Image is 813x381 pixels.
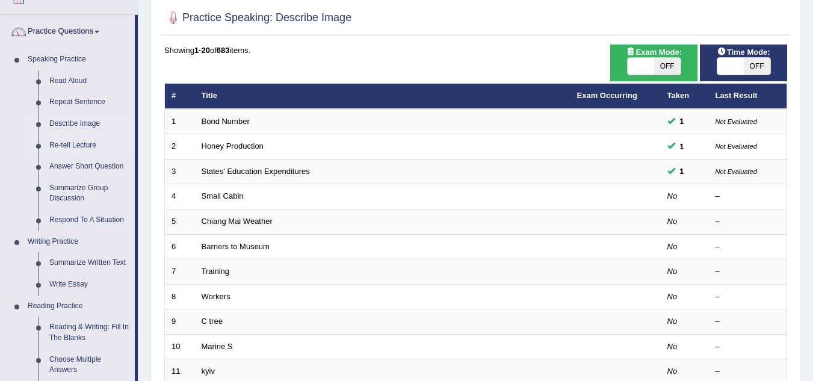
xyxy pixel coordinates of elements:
em: No [667,367,678,376]
a: Summarize Group Discussion [44,178,135,209]
a: Practice Questions [1,15,135,45]
small: Not Evaluated [716,168,757,175]
a: Write Essay [44,274,135,296]
div: – [716,191,781,202]
a: Chiang Mai Weather [202,217,273,226]
span: OFF [744,58,770,75]
th: Last Result [709,84,787,109]
td: 7 [165,259,195,285]
a: Reading & Writing: Fill In The Blanks [44,317,135,348]
a: Training [202,267,229,276]
td: 1 [165,109,195,134]
div: – [716,341,781,353]
b: 683 [217,46,230,55]
span: Time Mode: [713,46,775,58]
td: 8 [165,284,195,309]
span: You can still take this question [675,165,689,178]
a: Re-tell Lecture [44,135,135,156]
a: Choose Multiple Answers [44,349,135,381]
td: 6 [165,234,195,259]
td: 3 [165,159,195,184]
a: States' Education Expenditures [202,167,310,176]
small: Not Evaluated [716,118,757,125]
th: Taken [661,84,709,109]
a: Small Cabin [202,191,244,200]
em: No [667,267,678,276]
span: Exam Mode: [621,46,686,58]
div: – [716,266,781,277]
div: – [716,241,781,253]
a: Read Aloud [44,70,135,92]
a: Describe Image [44,113,135,135]
div: Show exams occurring in exams [610,45,697,81]
a: Exam Occurring [577,91,637,100]
span: You can still take this question [675,140,689,153]
a: Speaking Practice [22,49,135,70]
td: 10 [165,334,195,359]
span: You can still take this question [675,115,689,128]
a: Marine S [202,342,233,351]
a: Honey Production [202,141,264,150]
b: 1-20 [194,46,210,55]
a: Respond To A Situation [44,209,135,231]
div: – [716,291,781,303]
em: No [667,342,678,351]
a: Workers [202,292,230,301]
a: Writing Practice [22,231,135,253]
h2: Practice Speaking: Describe Image [164,9,351,27]
div: – [716,216,781,228]
td: 2 [165,134,195,160]
div: Showing of items. [164,45,787,56]
a: Barriers to Museum [202,242,270,251]
em: No [667,191,678,200]
a: Answer Short Question [44,156,135,178]
td: 5 [165,209,195,235]
a: Bond Number [202,117,250,126]
em: No [667,217,678,226]
th: Title [195,84,570,109]
a: Summarize Written Text [44,252,135,274]
div: – [716,366,781,377]
a: kyiv [202,367,215,376]
em: No [667,242,678,251]
span: OFF [654,58,681,75]
td: 4 [165,184,195,209]
a: Repeat Sentence [44,91,135,113]
em: No [667,292,678,301]
em: No [667,317,678,326]
small: Not Evaluated [716,143,757,150]
th: # [165,84,195,109]
td: 9 [165,309,195,335]
div: – [716,316,781,327]
a: C tree [202,317,223,326]
a: Reading Practice [22,296,135,317]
